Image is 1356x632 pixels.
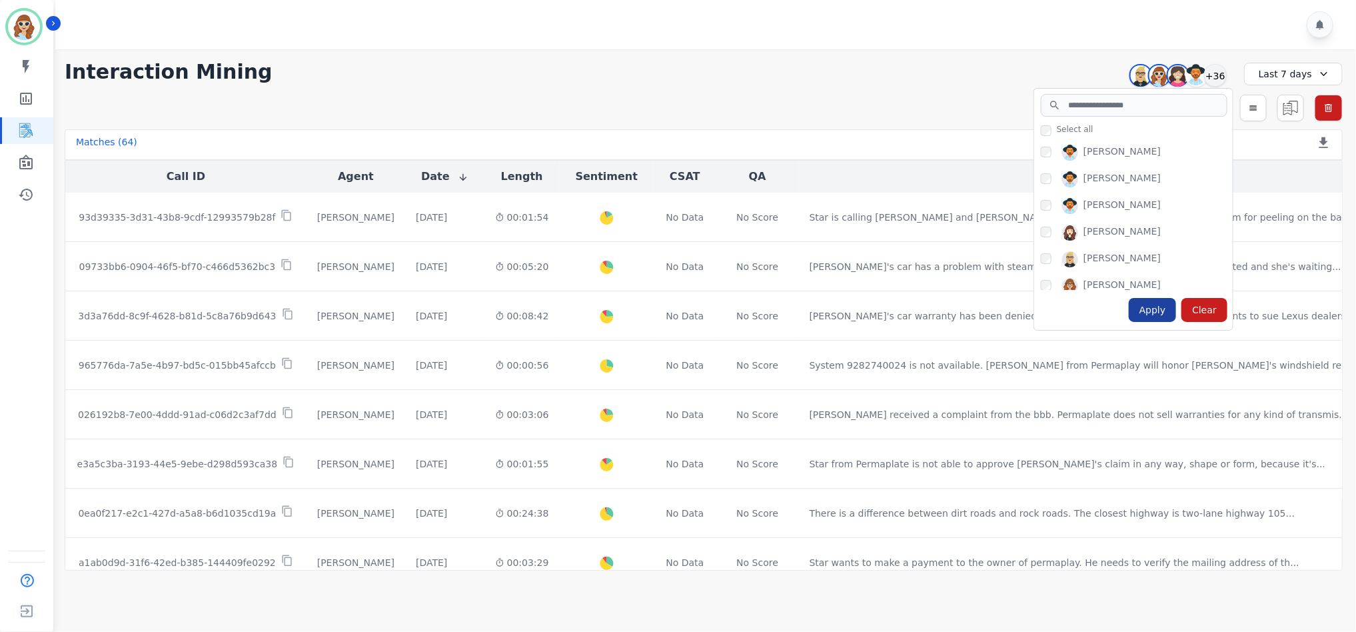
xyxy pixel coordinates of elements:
button: Call ID [167,169,205,185]
div: No Data [664,408,706,421]
div: 00:24:38 [495,507,549,520]
p: a1ab0d9d-31f6-42ed-b385-144409fe0292 [79,556,276,569]
div: [PERSON_NAME] [317,507,394,520]
div: [PERSON_NAME] [1083,278,1161,294]
div: [PERSON_NAME] [317,408,394,421]
div: [PERSON_NAME]'s car has a problem with steam cleaning extraction. The claim has escalated and she... [810,260,1341,273]
button: CSAT [670,169,700,185]
div: No Score [736,260,778,273]
button: Length [501,169,543,185]
div: [PERSON_NAME] [317,457,394,471]
div: [PERSON_NAME] [317,556,394,569]
div: No Score [736,408,778,421]
div: [PERSON_NAME] [317,309,394,323]
div: No Score [736,309,778,323]
div: No Data [664,260,706,273]
p: 026192b8-7e00-4ddd-91ad-c06d2c3af7dd [78,408,277,421]
div: No Data [664,309,706,323]
div: No Data [664,359,706,372]
div: [PERSON_NAME] received a complaint from the bbb. Permaplate does not sell warranties for any kind... [810,408,1348,421]
p: 93d39335-3d31-43b8-9cdf-12993579b28f [79,211,275,224]
div: Matches ( 64 ) [76,135,137,154]
div: [DATE] [416,260,447,273]
p: 965776da-7a5e-4b97-bd5c-015bb45afccb [79,359,276,372]
p: 3d3a76dd-8c9f-4628-b81d-5c8a76b9d643 [78,309,276,323]
div: [PERSON_NAME] [1083,171,1161,187]
div: [PERSON_NAME] [1083,145,1161,161]
div: [DATE] [416,359,447,372]
div: +36 [1204,64,1227,87]
div: 00:01:54 [495,211,549,224]
h1: Interaction Mining [65,60,273,84]
div: [DATE] [416,556,447,569]
p: 09733bb6-0904-46f5-bf70-c466d5362bc3 [79,260,276,273]
div: [PERSON_NAME] [1083,251,1161,267]
div: Star wants to make a payment to the owner of permaplay. He needs to verify the mailing address of... [810,556,1299,569]
div: [DATE] [416,309,447,323]
div: [PERSON_NAME] [317,211,394,224]
button: QA [749,169,766,185]
button: Sentiment [576,169,638,185]
div: No Score [736,507,778,520]
div: [PERSON_NAME] [317,260,394,273]
div: [DATE] [416,408,447,421]
div: [DATE] [416,211,447,224]
div: Star from Permaplate is not able to approve [PERSON_NAME]'s claim in any way, shape or form, beca... [810,457,1326,471]
button: Date [421,169,468,185]
div: No Score [736,211,778,224]
div: 00:03:29 [495,556,549,569]
div: No Data [664,507,706,520]
div: No Score [736,556,778,569]
span: Select all [1057,124,1093,135]
div: 00:03:06 [495,408,549,421]
div: 00:05:20 [495,260,549,273]
img: Bordered avatar [8,11,40,43]
div: No Data [664,211,706,224]
div: [PERSON_NAME] [317,359,394,372]
div: Clear [1181,298,1227,322]
div: Apply [1129,298,1177,322]
div: No Score [736,457,778,471]
div: No Data [664,556,706,569]
div: 00:00:56 [495,359,549,372]
div: There is a difference between dirt roads and rock roads. The closest highway is two-lane highway ... [810,507,1295,520]
div: No Data [664,457,706,471]
div: 00:01:55 [495,457,549,471]
div: No Score [736,359,778,372]
div: Last 7 days [1244,63,1343,85]
p: 0ea0f217-e2c1-427d-a5a8-b6d1035cd19a [78,507,276,520]
div: [DATE] [416,507,447,520]
p: e3a5c3ba-3193-44e5-9ebe-d298d593ca38 [77,457,278,471]
div: 00:08:42 [495,309,549,323]
div: [PERSON_NAME] [1083,198,1161,214]
div: [PERSON_NAME] [1083,225,1161,241]
div: [DATE] [416,457,447,471]
button: Agent [338,169,374,185]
